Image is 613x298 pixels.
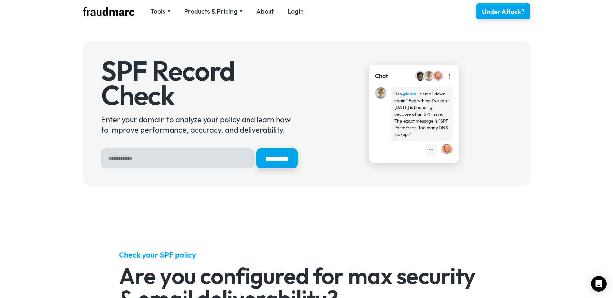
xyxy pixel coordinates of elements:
div: Open Intercom Messenger [591,276,607,292]
form: Hero Sign Up Form [101,148,298,168]
div: Products & Pricing [184,7,238,16]
h1: SPF Record Check [101,59,298,107]
div: Tools [151,7,165,16]
h5: Check your SPF policy [119,250,494,260]
a: About [256,7,274,16]
a: Under Attack? [476,3,530,19]
div: ••• [429,147,434,154]
div: Products & Pricing [184,7,243,16]
div: Hey , is email down again? Everything I've sent [DATE] is bouncing because of an SPF issue. The e... [394,91,449,138]
div: Chat [375,72,388,80]
a: Login [288,7,304,16]
strong: @team [402,91,416,97]
div: Under Attack? [482,7,524,16]
div: Enter your domain to analyze your policy and learn how to improve performance, accuracy, and deli... [101,114,298,135]
div: Tools [151,7,171,16]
